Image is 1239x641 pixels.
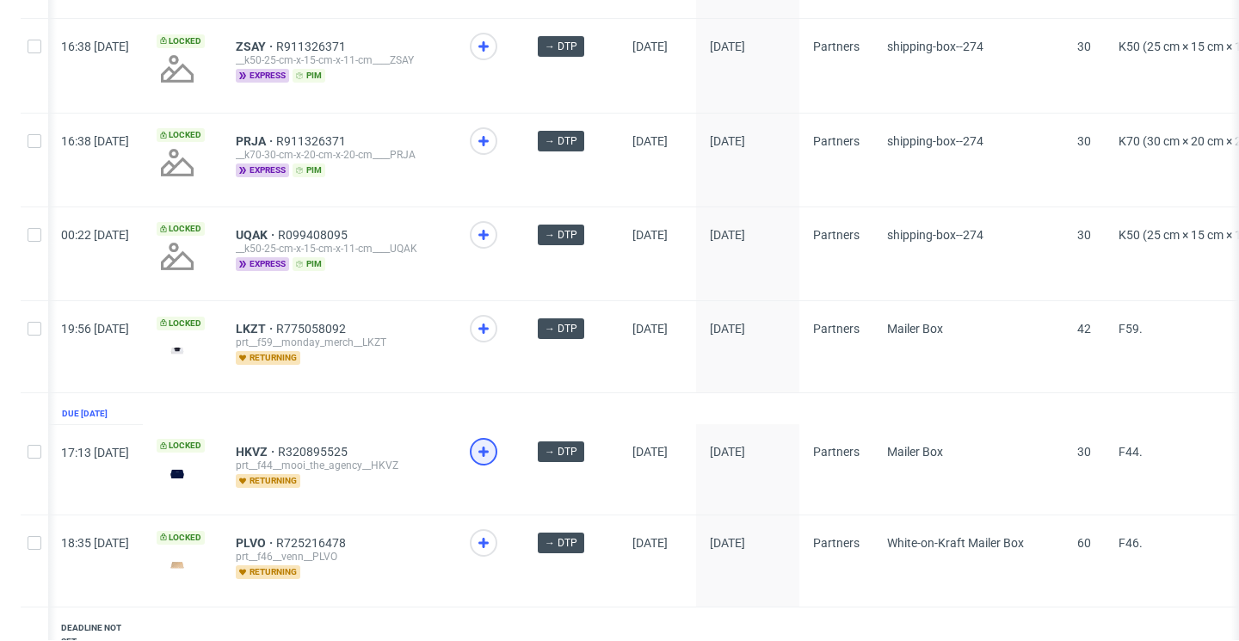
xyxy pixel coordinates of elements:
img: version_two_editor_design [157,462,198,485]
span: returning [236,474,300,488]
span: 60 [1077,536,1091,550]
img: version_two_editor_design.png [157,553,198,576]
span: 00:22 [DATE] [61,228,129,242]
span: [DATE] [710,228,745,242]
span: returning [236,351,300,365]
a: UQAK [236,228,278,242]
div: prt__f59__monday_merch__LKZT [236,336,442,349]
div: __k50-25-cm-x-15-cm-x-11-cm____UQAK [236,242,442,256]
span: → DTP [545,133,577,149]
span: [DATE] [632,445,668,459]
div: prt__f44__mooi_the_agency__HKVZ [236,459,442,472]
span: pim [293,163,325,177]
span: Locked [157,531,205,545]
span: → DTP [545,227,577,243]
span: [DATE] [632,322,668,336]
span: express [236,163,289,177]
span: Partners [813,445,860,459]
a: LKZT [236,322,276,336]
span: Locked [157,128,205,142]
span: → DTP [545,321,577,336]
span: Locked [157,222,205,236]
div: __k50-25-cm-x-15-cm-x-11-cm____ZSAY [236,53,442,67]
span: F46. [1119,536,1143,550]
a: R725216478 [276,536,349,550]
span: 30 [1077,134,1091,148]
span: → DTP [545,535,577,551]
span: [DATE] [710,40,745,53]
span: 19:56 [DATE] [61,322,129,336]
div: Due [DATE] [62,407,108,421]
a: PLVO [236,536,276,550]
span: Mailer Box [887,322,943,336]
span: [DATE] [710,536,745,550]
span: Partners [813,228,860,242]
span: 30 [1077,40,1091,53]
span: 30 [1077,228,1091,242]
span: [DATE] [632,40,668,53]
span: Locked [157,439,205,453]
span: shipping-box--274 [887,228,983,242]
span: [DATE] [710,134,745,148]
img: no_design.png [157,142,198,183]
div: __k70-30-cm-x-20-cm-x-20-cm____PRJA [236,148,442,162]
span: shipping-box--274 [887,134,983,148]
span: F59. [1119,322,1143,336]
span: 16:38 [DATE] [61,40,129,53]
img: no_design.png [157,236,198,277]
img: no_design.png [157,48,198,89]
span: express [236,257,289,271]
a: R099408095 [278,228,351,242]
a: HKVZ [236,445,278,459]
span: Partners [813,40,860,53]
span: [DATE] [710,445,745,459]
span: Partners [813,322,860,336]
a: R775058092 [276,322,349,336]
a: R911326371 [276,40,349,53]
span: 17:13 [DATE] [61,446,129,459]
a: R320895525 [278,445,351,459]
a: ZSAY [236,40,276,53]
span: [DATE] [632,134,668,148]
span: White-on-Kraft Mailer Box [887,536,1024,550]
span: 18:35 [DATE] [61,536,129,550]
span: 16:38 [DATE] [61,134,129,148]
span: [DATE] [632,536,668,550]
span: [DATE] [710,322,745,336]
span: Locked [157,317,205,330]
span: pim [293,69,325,83]
span: F44. [1119,445,1143,459]
span: Partners [813,536,860,550]
span: pim [293,257,325,271]
span: express [236,69,289,83]
span: 30 [1077,445,1091,459]
span: Mailer Box [887,445,943,459]
span: [DATE] [632,228,668,242]
span: Locked [157,34,205,48]
a: PRJA [236,134,276,148]
span: 42 [1077,322,1091,336]
a: R911326371 [276,134,349,148]
span: → DTP [545,39,577,54]
div: prt__f46__venn__PLVO [236,550,442,564]
span: → DTP [545,444,577,459]
span: returning [236,565,300,579]
img: version_two_editor_design [157,339,198,362]
span: shipping-box--274 [887,40,983,53]
span: Partners [813,134,860,148]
